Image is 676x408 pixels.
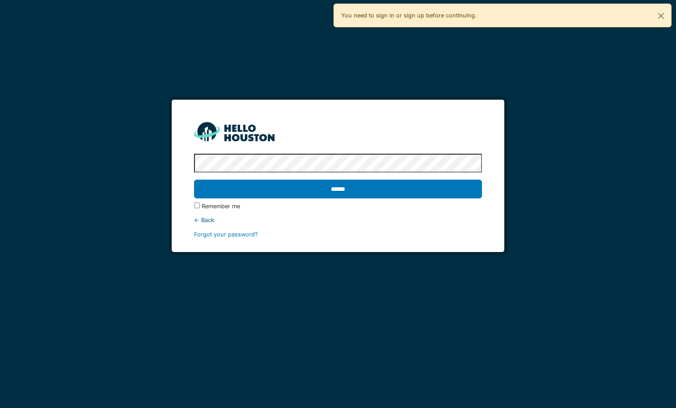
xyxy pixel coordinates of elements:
[194,231,258,238] a: Forgot your password?
[194,216,482,224] div: ← Back
[334,4,672,27] div: You need to sign in or sign up before continuing.
[194,122,275,141] img: HH_line-BYnF2_Hg.png
[202,202,240,210] label: Remember me
[651,4,671,28] button: Close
